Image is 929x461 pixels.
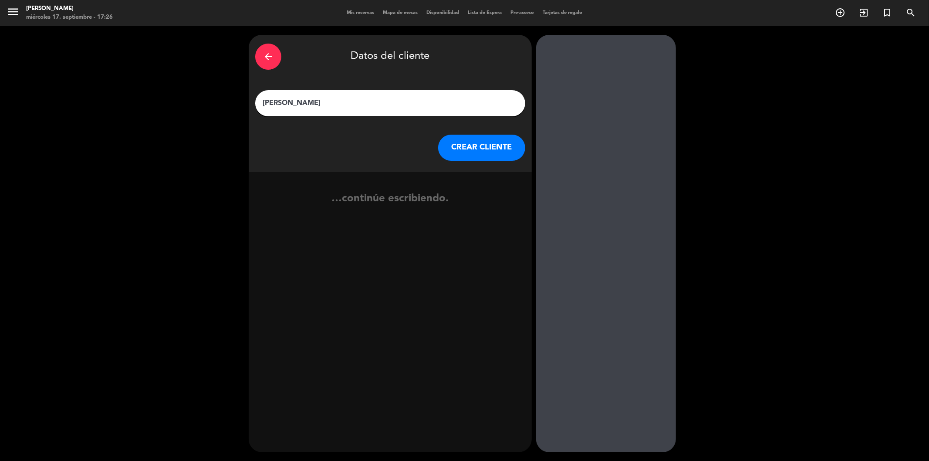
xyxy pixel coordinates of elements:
button: CREAR CLIENTE [438,135,525,161]
i: turned_in_not [882,7,892,18]
i: exit_to_app [858,7,869,18]
i: add_circle_outline [835,7,845,18]
i: arrow_back [263,51,274,62]
span: Mapa de mesas [378,10,422,15]
div: …continúe escribiendo. [249,190,532,223]
i: menu [7,5,20,18]
span: Pre-acceso [506,10,538,15]
span: Tarjetas de regalo [538,10,587,15]
div: [PERSON_NAME] [26,4,113,13]
button: menu [7,5,20,21]
input: Escriba nombre, correo electrónico o número de teléfono... [262,97,519,109]
div: miércoles 17. septiembre - 17:26 [26,13,113,22]
span: Lista de Espera [463,10,506,15]
i: search [905,7,916,18]
div: Datos del cliente [255,41,525,72]
span: Mis reservas [342,10,378,15]
span: Disponibilidad [422,10,463,15]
